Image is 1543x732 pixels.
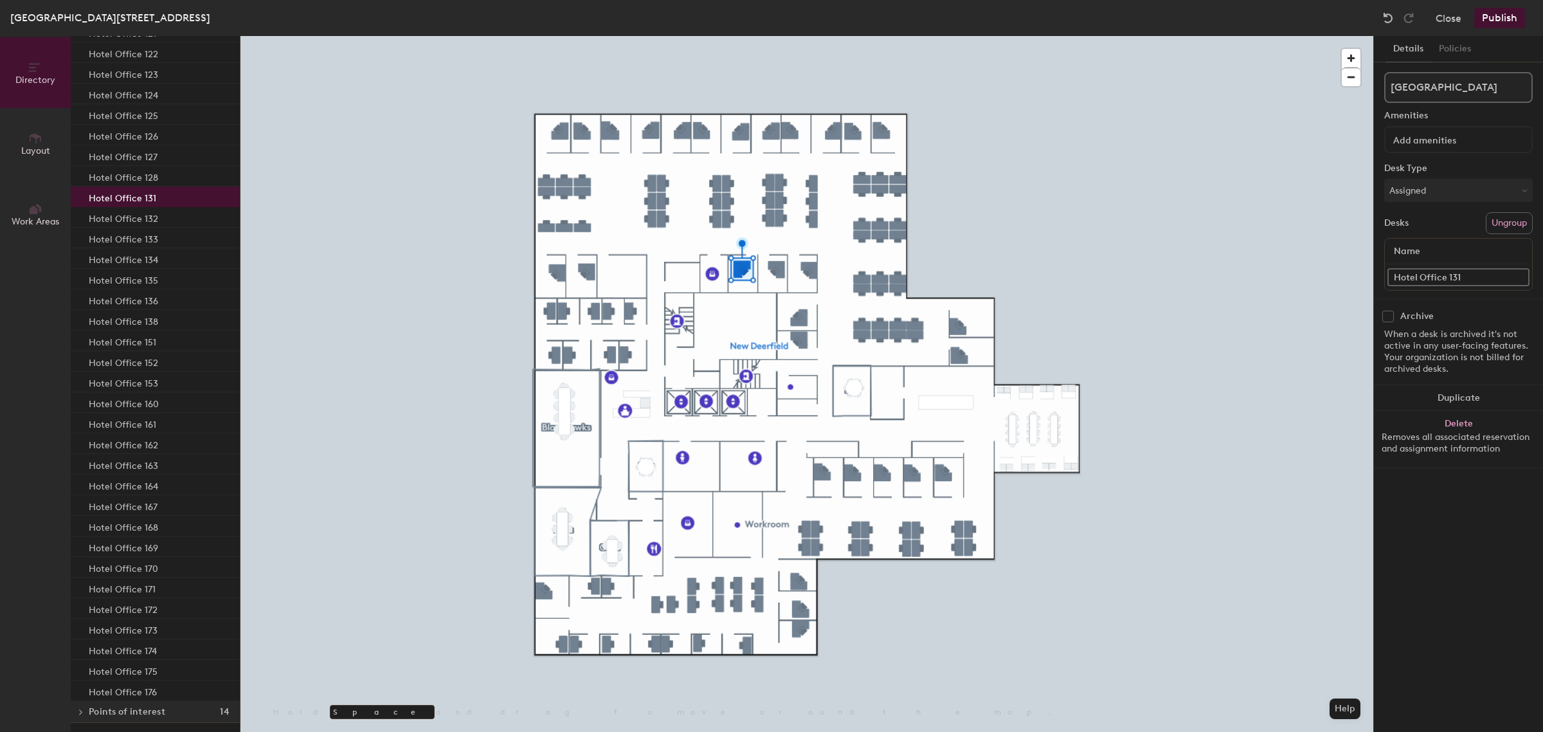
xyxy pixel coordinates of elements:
[89,251,158,266] p: Hotel Office 134
[1384,329,1533,375] div: When a desk is archived it's not active in any user-facing features. Your organization is not bil...
[89,210,158,224] p: Hotel Office 132
[89,374,158,389] p: Hotel Office 153
[89,189,156,204] p: Hotel Office 131
[1374,411,1543,468] button: DeleteRemoves all associated reservation and assignment information
[89,292,158,307] p: Hotel Office 136
[12,216,59,227] span: Work Areas
[89,621,158,636] p: Hotel Office 173
[89,169,158,183] p: Hotel Office 128
[1382,12,1394,24] img: Undo
[1374,385,1543,411] button: Duplicate
[89,580,156,595] p: Hotel Office 171
[89,560,158,574] p: Hotel Office 170
[89,395,159,410] p: Hotel Office 160
[1391,131,1506,147] input: Add amenities
[1382,432,1535,455] div: Removes all associated reservation and assignment information
[1387,268,1529,286] input: Unnamed desk
[89,477,158,492] p: Hotel Office 164
[89,333,156,348] p: Hotel Office 151
[89,601,158,616] p: Hotel Office 172
[89,416,156,430] p: Hotel Office 161
[89,66,158,80] p: Hotel Office 123
[1474,8,1525,28] button: Publish
[89,271,158,286] p: Hotel Office 135
[1400,311,1434,322] div: Archive
[1402,12,1415,24] img: Redo
[1330,699,1360,719] button: Help
[220,707,230,717] span: 14
[1385,36,1431,62] button: Details
[89,498,158,513] p: Hotel Office 167
[89,539,158,554] p: Hotel Office 169
[15,75,55,86] span: Directory
[1387,240,1427,263] span: Name
[89,707,165,717] span: Points of interest
[10,10,210,26] div: [GEOGRAPHIC_DATA][STREET_ADDRESS]
[89,354,158,369] p: Hotel Office 152
[89,457,158,471] p: Hotel Office 163
[89,86,158,101] p: Hotel Office 124
[89,45,158,60] p: Hotel Office 122
[89,313,158,327] p: Hotel Office 138
[89,518,158,533] p: Hotel Office 168
[89,663,158,677] p: Hotel Office 175
[89,127,158,142] p: Hotel Office 126
[89,642,157,657] p: Hotel Office 174
[1384,163,1533,174] div: Desk Type
[89,683,157,698] p: Hotel Office 176
[1384,179,1533,202] button: Assigned
[89,107,158,122] p: Hotel Office 125
[1436,8,1461,28] button: Close
[1431,36,1479,62] button: Policies
[1384,111,1533,121] div: Amenities
[89,230,158,245] p: Hotel Office 133
[89,436,158,451] p: Hotel Office 162
[89,148,158,163] p: Hotel Office 127
[1384,218,1409,228] div: Desks
[21,145,50,156] span: Layout
[1486,212,1533,234] button: Ungroup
